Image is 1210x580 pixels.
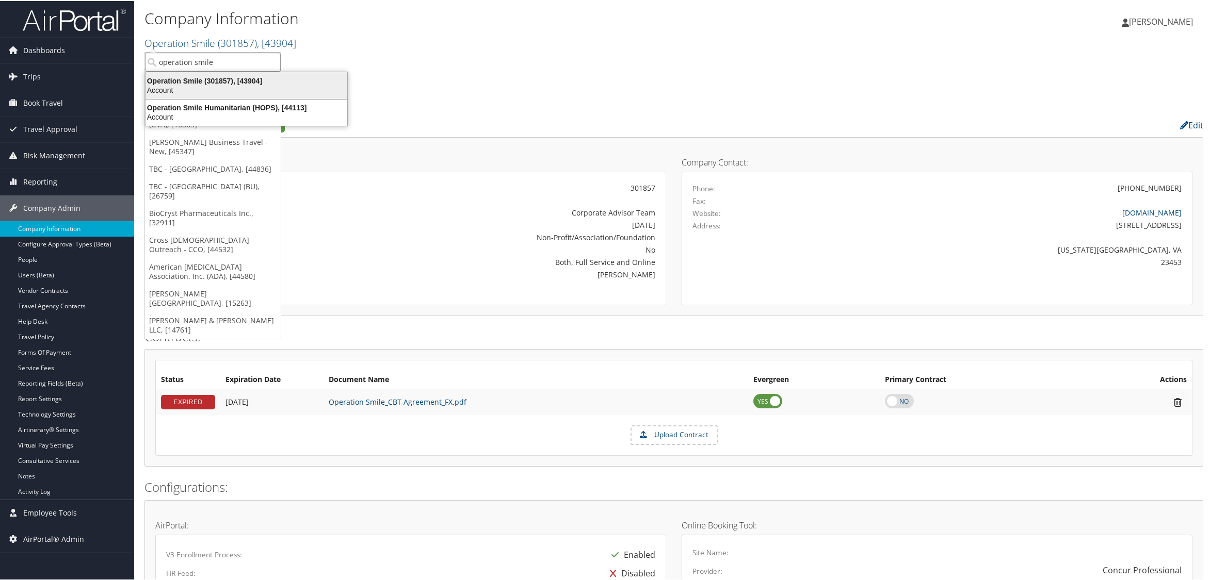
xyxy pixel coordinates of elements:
label: Provider: [692,565,722,575]
i: Remove Contract [1169,396,1187,407]
div: Operation Smile Humanitarian (HOPS), [44113] [139,102,353,111]
label: Site Name: [692,546,729,557]
div: Both, Full Service and Online [334,256,655,267]
div: Enabled [606,544,655,563]
div: Concur Professional [1103,563,1182,575]
a: TBC - [GEOGRAPHIC_DATA] (BU), [26759] [145,177,281,204]
a: [PERSON_NAME] & [PERSON_NAME] LLC, [14761] [145,311,281,338]
th: Actions [1086,370,1192,388]
div: [PERSON_NAME] [334,268,655,279]
th: Document Name [324,370,748,388]
span: , [ 43904 ] [257,35,296,49]
th: Primary Contract [880,370,1086,388]
a: [PERSON_NAME] [1122,5,1203,36]
div: Add/Edit Date [225,396,318,406]
a: Cross [DEMOGRAPHIC_DATA] Outreach - CCO, [44532] [145,230,281,257]
div: No [334,243,655,254]
span: [DATE] [225,396,249,406]
div: [STREET_ADDRESS] [819,219,1182,229]
th: Evergreen [748,370,880,388]
h2: Company Profile: [144,115,845,132]
th: Status [156,370,220,388]
a: [PERSON_NAME] Business Travel - New, [45347] [145,132,281,159]
span: Dashboards [23,37,65,62]
span: [PERSON_NAME] [1129,15,1193,26]
span: ( 301857 ) [218,35,257,49]
span: Risk Management [23,142,85,168]
div: 23453 [819,256,1182,267]
div: EXPIRED [161,394,215,408]
a: American [MEDICAL_DATA] Association, Inc. (ADA), [44580] [145,257,281,284]
label: Phone: [692,183,715,193]
h2: Configurations: [144,477,1203,495]
div: Operation Smile (301857), [43904] [139,75,353,85]
h1: Company Information [144,7,850,28]
label: Website: [692,207,721,218]
a: TBC - [GEOGRAPHIC_DATA], [44836] [145,159,281,177]
div: [US_STATE][GEOGRAPHIC_DATA], VA [819,243,1182,254]
span: Travel Approval [23,115,77,141]
h2: Contracts: [144,327,1203,344]
a: Operation Smile [144,35,296,49]
div: Account [139,85,353,94]
span: AirPortal® Admin [23,525,84,551]
a: BioCryst Pharmaceuticals Inc., [32911] [145,204,281,230]
a: [DOMAIN_NAME] [1122,207,1182,217]
h4: Company Contact: [682,157,1192,165]
span: Employee Tools [23,499,77,525]
h4: AirPortal: [155,520,666,528]
label: HR Feed: [166,567,196,577]
div: 301857 [334,181,655,192]
h4: Online Booking Tool: [682,520,1192,528]
span: Reporting [23,168,57,194]
div: Non-Profit/Association/Foundation [334,231,655,242]
th: Expiration Date [220,370,324,388]
input: Search Accounts [145,52,281,71]
label: V3 Enrollment Process: [166,549,242,559]
span: Book Travel [23,89,63,115]
div: [PHONE_NUMBER] [1118,181,1182,192]
label: Upload Contract [632,425,717,443]
h4: Account Details: [155,157,666,165]
a: [PERSON_NAME][GEOGRAPHIC_DATA], [15263] [145,284,281,311]
label: Fax: [692,195,706,205]
span: Company Admin [23,194,80,220]
div: Corporate Advisor Team [334,206,655,217]
label: Address: [692,220,721,230]
a: Operation Smile_CBT Agreement_FX.pdf [329,396,466,406]
img: airportal-logo.png [23,7,126,31]
div: [DATE] [334,219,655,229]
a: Edit [1180,119,1203,130]
span: Trips [23,63,41,89]
div: Account [139,111,353,121]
